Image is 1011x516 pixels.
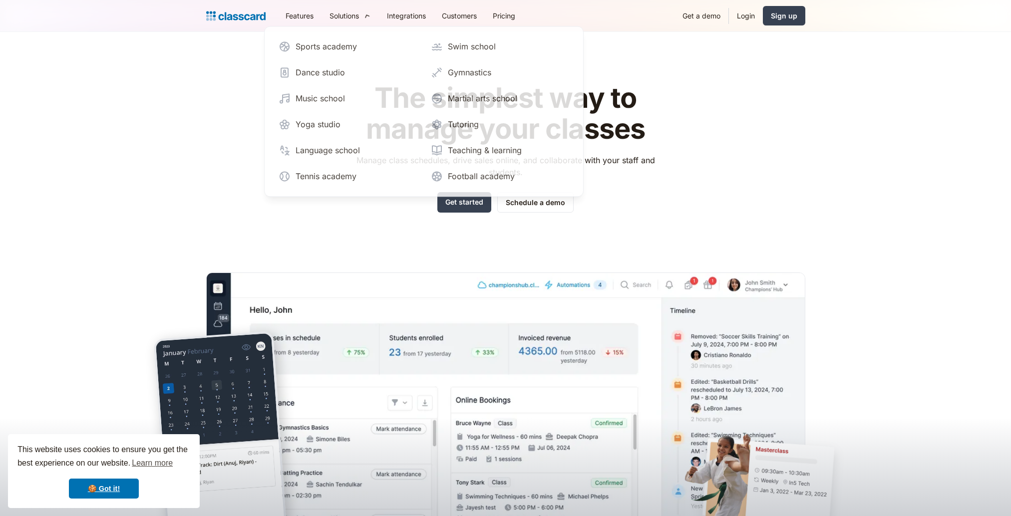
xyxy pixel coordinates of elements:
a: dismiss cookie message [69,479,139,499]
a: Pricing [485,4,523,27]
a: Sports academy [275,36,421,56]
a: home [206,9,266,23]
div: Tutoring [448,118,479,130]
a: Get started [437,192,491,213]
div: Language school [296,144,360,156]
div: Sign up [771,10,797,21]
a: learn more about cookies [130,456,174,471]
div: Gymnastics [448,66,491,78]
div: Dance studio [296,66,345,78]
a: Login [729,4,763,27]
a: Dance studio [275,62,421,82]
div: cookieconsent [8,434,200,508]
a: Get a demo [674,4,728,27]
a: Features [278,4,322,27]
div: Football academy [448,170,515,182]
a: Teaching & learning [427,140,573,160]
span: This website uses cookies to ensure you get the best experience on our website. [17,444,190,471]
a: Tutoring [427,114,573,134]
a: Schedule a demo [497,192,574,213]
div: Swim school [448,40,496,52]
a: Swim school [427,36,573,56]
div: Solutions [322,4,379,27]
div: Solutions [330,10,359,21]
div: Yoga studio [296,118,340,130]
a: Customers [434,4,485,27]
a: Sign up [763,6,805,25]
div: Martial arts school [448,92,517,104]
a: Yoga studio [275,114,421,134]
a: Gymnastics [427,62,573,82]
div: Sports academy [296,40,357,52]
a: Language school [275,140,421,160]
nav: Solutions [264,26,584,197]
a: Music school [275,88,421,108]
div: Teaching & learning [448,144,522,156]
a: Football academy [427,166,573,186]
div: Music school [296,92,345,104]
a: Tennis academy [275,166,421,186]
a: Martial arts school [427,88,573,108]
a: Integrations [379,4,434,27]
div: Tennis academy [296,170,356,182]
